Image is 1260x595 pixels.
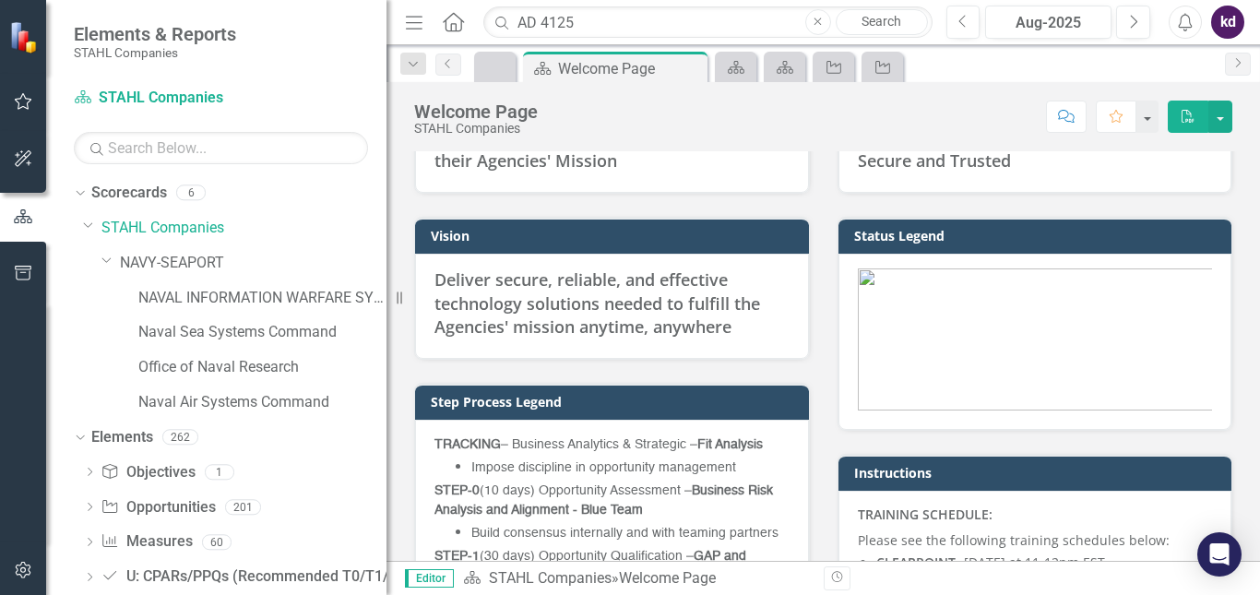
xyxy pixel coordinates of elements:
span: (30 days) Opportunity Qualification – [434,550,746,582]
p: Please see the following training schedules below: [858,528,1213,550]
span: Deliver secure, reliable, and effective technology solutions needed to fulfill the Agencies' miss... [434,268,760,338]
h3: Step Process Legend [431,395,800,409]
li: - [DATE] at 11-12pm EST [876,553,1213,572]
span: People First | Mission-Focused | Results-Oriented | Customer-Engaged | Proactive | Secure and Tru... [858,101,1203,171]
div: Open Intercom Messenger [1197,532,1242,577]
a: U: CPARs/PPQs (Recommended T0/T1/T2/T3) [101,566,434,588]
div: 262 [162,430,198,446]
span: Build consensus internally and with teaming partners [471,527,779,540]
strong: TRAINING SCHEDULE: [858,506,993,523]
a: NAVY-SEAPORT [120,253,386,274]
strong: CLEARPOINT [876,553,956,571]
strong: TRACKING [434,438,501,451]
div: Welcome Page [619,569,716,587]
button: Aug-2025 [985,6,1111,39]
span: Provide transparent and fluid information technology services to enable CIO's and their Agencies'... [434,101,768,171]
a: Elements [91,427,153,448]
img: image%20v3.png [858,268,1213,411]
span: Impose discipline in opportunity management [471,461,736,474]
h3: Instructions [854,466,1223,480]
div: 60 [202,534,232,550]
a: Search [836,9,928,35]
div: Aug-2025 [992,12,1105,34]
img: ClearPoint Strategy [9,21,42,54]
span: Elements & Reports [74,23,236,45]
span: Editor [405,569,454,588]
h3: Vision [431,229,800,243]
div: STAHL Companies [414,122,538,136]
strong: STEP-0 [434,484,480,497]
a: Objectives [101,462,195,483]
a: Scorecards [91,183,167,204]
a: Opportunities [101,497,215,518]
span: (10 days) Opportunity Assessment – [434,484,773,517]
input: Search Below... [74,132,368,164]
a: Naval Sea Systems Command [138,322,386,343]
a: Office of Naval Research [138,357,386,378]
a: NAVAL INFORMATION WARFARE SYSTEMS COMMAND [138,288,386,309]
a: Naval Air Systems Command [138,392,386,413]
div: Welcome Page [558,57,703,80]
span: – Business Analytics & Strategic – [434,438,763,451]
div: 201 [225,499,261,515]
a: STAHL Companies [489,569,612,587]
a: STAHL Companies [74,88,304,109]
small: STAHL Companies [74,45,236,60]
div: » [463,568,810,589]
input: Search ClearPoint... [483,6,932,39]
strong: Fit Analysis [697,438,763,451]
h3: Status Legend [854,229,1223,243]
a: STAHL Companies [101,218,386,239]
div: 6 [176,185,206,201]
strong: STEP-1 [434,550,480,563]
div: 1 [205,464,234,480]
button: kd [1211,6,1244,39]
a: Measures [101,531,192,553]
div: Welcome Page [414,101,538,122]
